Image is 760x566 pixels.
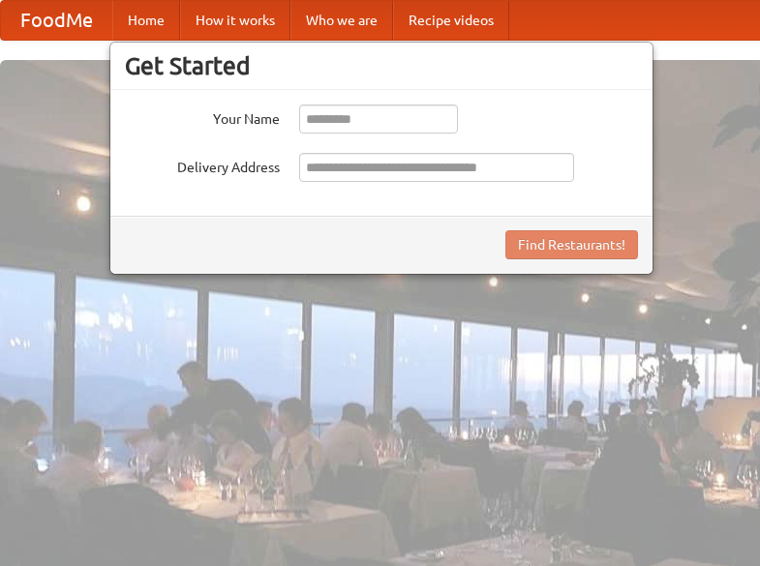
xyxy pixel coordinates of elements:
[125,104,280,129] label: Your Name
[112,1,180,40] a: Home
[125,51,638,80] h3: Get Started
[290,1,393,40] a: Who we are
[505,230,638,259] button: Find Restaurants!
[125,153,280,177] label: Delivery Address
[393,1,509,40] a: Recipe videos
[1,1,112,40] a: FoodMe
[180,1,290,40] a: How it works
